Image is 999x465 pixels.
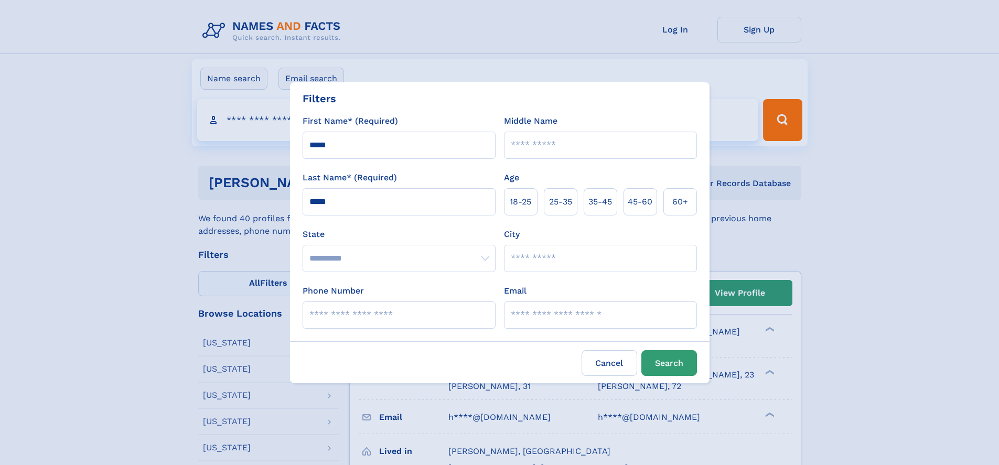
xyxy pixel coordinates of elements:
[303,228,496,241] label: State
[588,196,612,208] span: 35‑45
[628,196,652,208] span: 45‑60
[303,115,398,127] label: First Name* (Required)
[303,91,336,106] div: Filters
[504,228,520,241] label: City
[504,171,519,184] label: Age
[504,285,527,297] label: Email
[303,171,397,184] label: Last Name* (Required)
[303,285,364,297] label: Phone Number
[672,196,688,208] span: 60+
[504,115,557,127] label: Middle Name
[510,196,531,208] span: 18‑25
[582,350,637,376] label: Cancel
[641,350,697,376] button: Search
[549,196,572,208] span: 25‑35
